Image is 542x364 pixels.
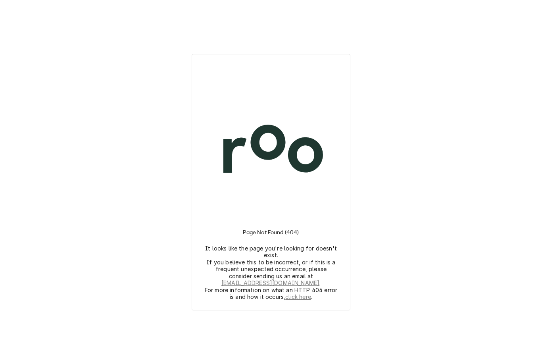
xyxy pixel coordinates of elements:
[204,287,338,300] p: For more information on what an HTTP 404 error is and how it occurs, .
[221,279,319,287] a: [EMAIL_ADDRESS][DOMAIN_NAME]
[243,220,299,245] h3: Page Not Found (404)
[204,245,338,259] p: It looks like the page you're looking for doesn't exist.
[202,81,340,220] img: Logo
[202,220,340,300] div: Instructions
[202,64,340,300] div: Logo and Instructions Container
[204,259,338,287] p: If you believe this to be incorrect, or if this is a frequent unexpected occurrence, please consi...
[285,293,311,300] a: click here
